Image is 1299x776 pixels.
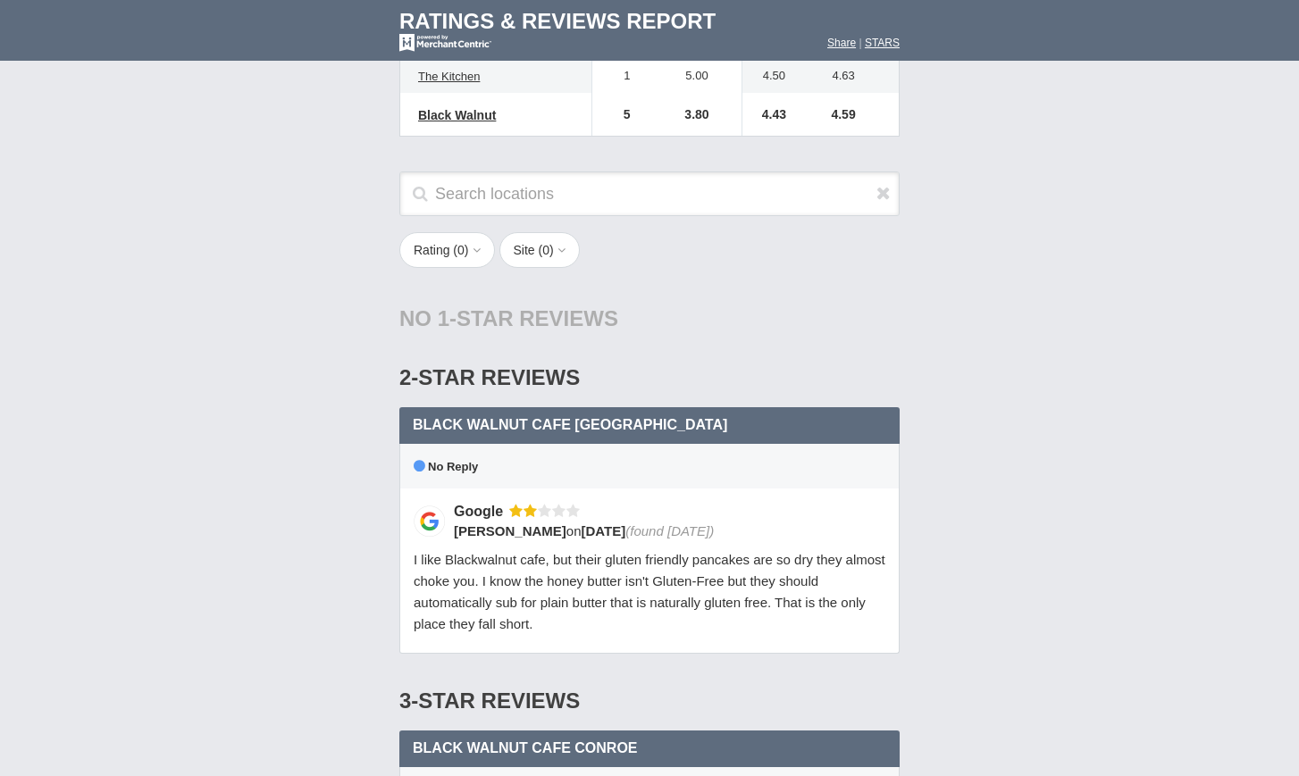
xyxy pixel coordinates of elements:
[413,417,727,432] span: Black Walnut Cafe [GEOGRAPHIC_DATA]
[797,93,899,136] td: 4.59
[414,552,885,631] span: I like Blackwalnut cafe, but their gluten friendly pancakes are so dry they almost choke you. I k...
[418,70,480,83] span: The Kitchen
[859,37,861,49] span: |
[409,104,505,126] a: Black Walnut
[582,523,626,538] span: [DATE]
[542,243,549,257] span: 0
[399,289,900,348] div: No 1-Star Reviews
[418,108,496,122] span: Black Walnut
[454,523,566,538] span: [PERSON_NAME]
[499,232,580,268] button: Site (0)
[414,460,478,473] span: No Reply
[413,740,638,755] span: Black Walnut Cafe Conroe
[742,93,797,136] td: 4.43
[399,672,900,730] div: 3-Star Reviews
[592,93,653,136] td: 5
[652,59,742,94] td: 5.00
[399,348,900,407] div: 2-Star Reviews
[457,243,465,257] span: 0
[797,59,899,94] td: 4.63
[399,232,495,268] button: Rating (0)
[742,59,797,94] td: 4.50
[409,66,489,88] a: The Kitchen
[414,505,445,537] img: Google
[592,59,653,94] td: 1
[652,93,742,136] td: 3.80
[625,523,714,538] span: (found [DATE])
[865,37,900,49] a: STARS
[827,37,856,49] a: Share
[454,522,874,540] div: on
[454,502,509,521] div: Google
[399,34,491,52] img: mc-powered-by-logo-white-103.png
